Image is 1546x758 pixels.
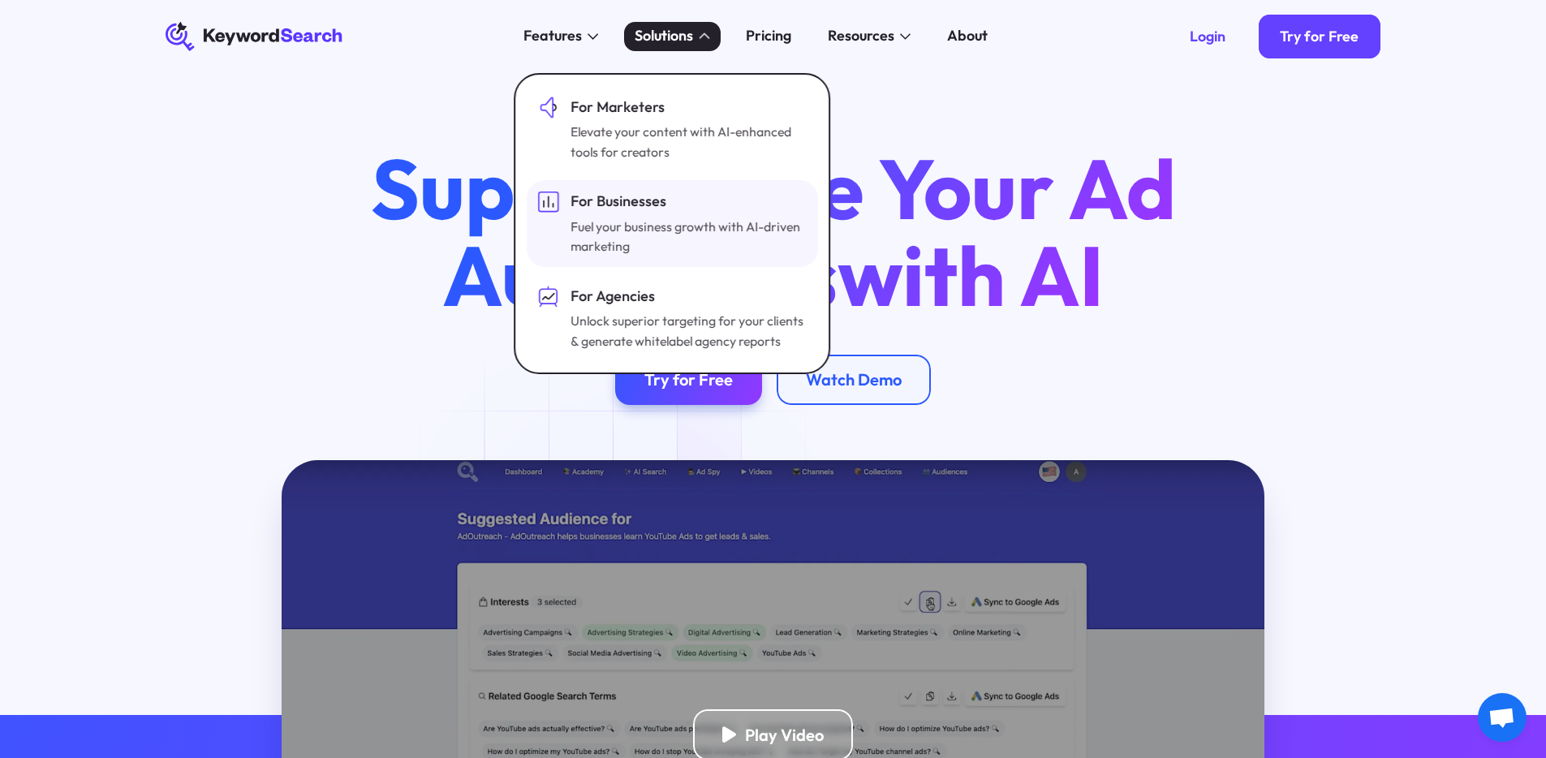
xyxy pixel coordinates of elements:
[635,25,693,47] div: Solutions
[1259,15,1381,58] a: Try for Free
[1280,28,1359,45] div: Try for Free
[571,311,803,351] div: Unlock superior targeting for your clients & generate whitelabel agency reports
[571,286,803,308] div: For Agencies
[735,22,803,51] a: Pricing
[1190,28,1225,45] div: Login
[515,73,831,375] nav: Solutions
[571,97,803,118] div: For Marketers
[947,25,988,47] div: About
[527,85,818,173] a: For MarketersElevate your content with AI-enhanced tools for creators
[336,145,1209,317] h1: Supercharge Your Ad Audiences
[838,222,1104,328] span: with AI
[806,369,902,390] div: Watch Demo
[745,725,824,745] div: Play Video
[828,25,894,47] div: Resources
[1168,15,1247,58] a: Login
[937,22,999,51] a: About
[644,369,733,390] div: Try for Free
[571,191,803,213] div: For Businesses
[527,274,818,362] a: For AgenciesUnlock superior targeting for your clients & generate whitelabel agency reports
[527,180,818,268] a: For BusinessesFuel your business growth with AI-driven marketing
[1478,693,1527,742] div: Open chat
[571,217,803,256] div: Fuel your business growth with AI-driven marketing
[523,25,582,47] div: Features
[615,355,762,406] a: Try for Free
[746,25,791,47] div: Pricing
[571,122,803,162] div: Elevate your content with AI-enhanced tools for creators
